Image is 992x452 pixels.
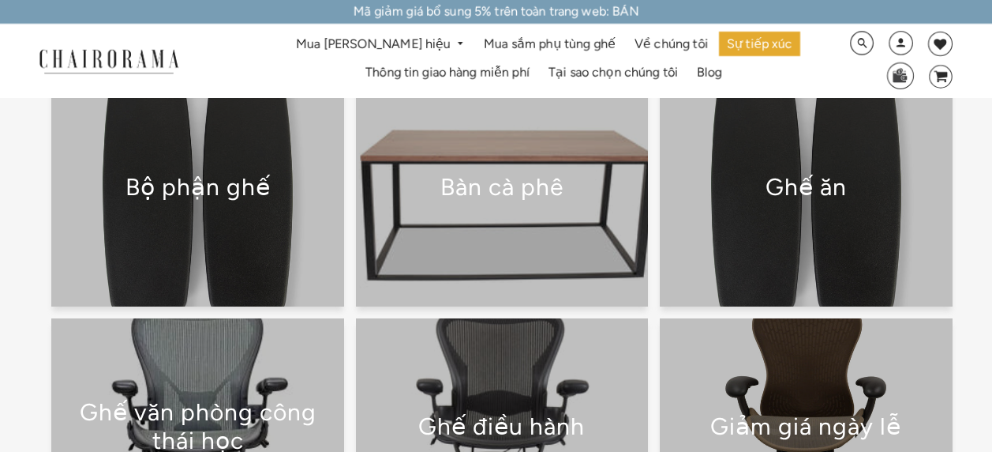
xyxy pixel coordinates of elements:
[384,173,620,202] h2: Bàn cà phê
[635,36,708,53] span: Về chúng tôi
[51,79,343,307] a: Bộ phận ghế
[30,47,188,74] img: Chủ tịch
[888,63,912,87] img: WhatsApp_Image_2024-07-12_at_16.23.01.webp
[384,412,620,441] h2: Ghế điều hành
[660,79,952,307] a: Ghế ăn
[356,79,648,307] a: Bàn cà phê
[541,61,686,85] a: Tại sao chọn chúng tôi
[365,65,530,81] span: Thông tin giao hàng miễn phí
[687,173,924,202] h2: Ghế ăn
[627,32,716,56] a: Về chúng tôi
[727,36,792,53] span: Sự tiếp xúc
[697,65,722,81] span: Blog
[689,61,730,85] a: Blog
[357,61,537,85] a: Thông tin giao hàng miễn phí
[687,412,924,441] h2: Giảm giá ngày lễ
[79,173,316,202] h2: Bộ phận ghế
[719,32,800,56] a: Sự tiếp xúc
[476,32,623,56] a: Mua sắm phụ tùng ghế
[484,36,616,53] span: Mua sắm phụ tùng ghế
[255,32,833,90] nav: Máy tính để bànĐiều hướng
[288,32,473,57] a: Mua [PERSON_NAME] hiệu
[296,36,451,51] font: Mua [PERSON_NAME] hiệu
[548,65,678,81] span: Tại sao chọn chúng tôi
